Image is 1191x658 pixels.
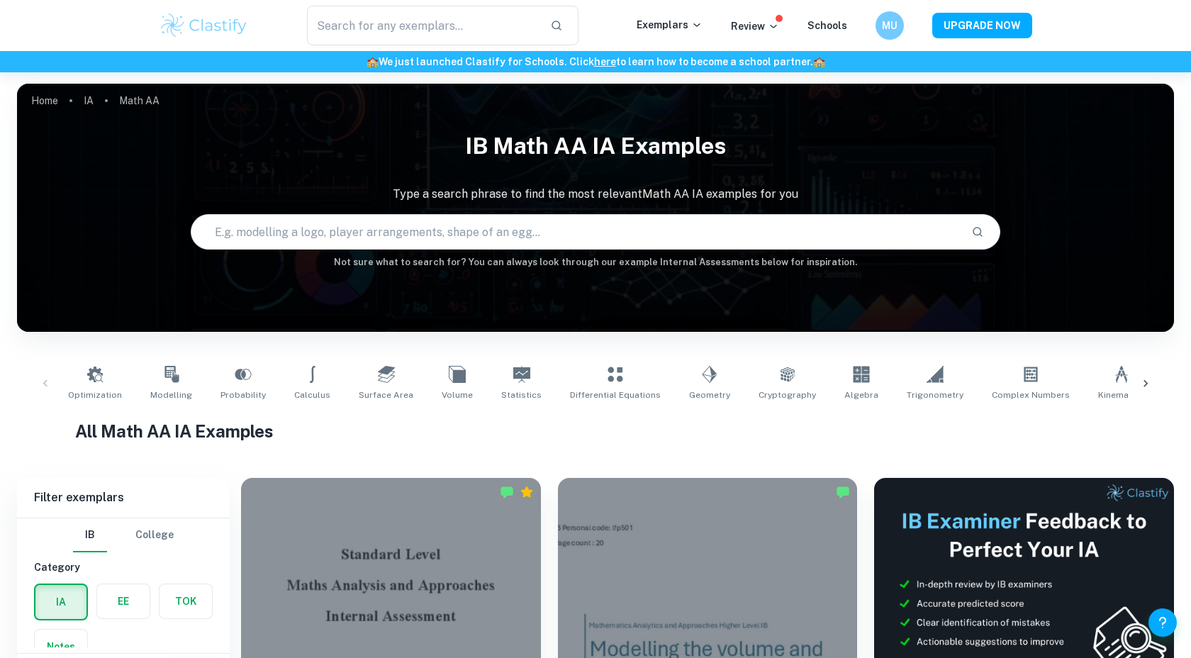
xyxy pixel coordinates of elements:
[17,255,1174,269] h6: Not sure what to search for? You can always look through our example Internal Assessments below f...
[17,186,1174,203] p: Type a search phrase to find the most relevant Math AA IA examples for you
[359,389,413,401] span: Surface Area
[907,389,963,401] span: Trigonometry
[807,20,847,31] a: Schools
[159,11,249,40] img: Clastify logo
[307,6,539,45] input: Search for any exemplars...
[844,389,878,401] span: Algebra
[17,123,1174,169] h1: IB Math AA IA examples
[501,389,542,401] span: Statistics
[150,389,192,401] span: Modelling
[35,585,86,619] button: IA
[689,389,730,401] span: Geometry
[731,18,779,34] p: Review
[119,93,160,108] p: Math AA
[135,518,174,552] button: College
[191,212,960,252] input: E.g. modelling a logo, player arrangements, shape of an egg...
[31,91,58,111] a: Home
[3,54,1188,69] h6: We just launched Clastify for Schools. Click to learn how to become a school partner.
[876,11,904,40] button: MU
[17,478,230,518] h6: Filter exemplars
[637,17,703,33] p: Exemplars
[97,584,150,618] button: EE
[1098,389,1144,401] span: Kinematics
[442,389,473,401] span: Volume
[68,389,122,401] span: Optimization
[570,389,661,401] span: Differential Equations
[294,389,330,401] span: Calculus
[813,56,825,67] span: 🏫
[75,418,1117,444] h1: All Math AA IA Examples
[84,91,94,111] a: IA
[220,389,266,401] span: Probability
[73,518,107,552] button: IB
[160,584,212,618] button: TOK
[932,13,1032,38] button: UPGRADE NOW
[882,18,898,33] h6: MU
[500,485,514,499] img: Marked
[34,559,213,575] h6: Category
[1148,608,1177,637] button: Help and Feedback
[966,220,990,244] button: Search
[367,56,379,67] span: 🏫
[759,389,816,401] span: Cryptography
[594,56,616,67] a: here
[992,389,1070,401] span: Complex Numbers
[73,518,174,552] div: Filter type choice
[520,485,534,499] div: Premium
[836,485,850,499] img: Marked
